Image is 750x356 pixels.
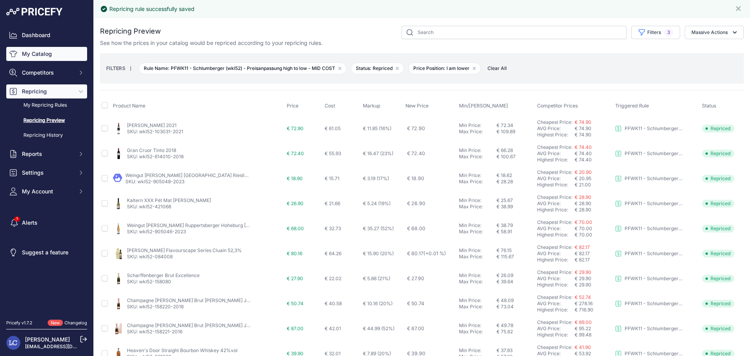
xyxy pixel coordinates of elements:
a: Cheapest Price: [537,344,572,350]
p: PFWK11 - Schlumberger (wkl52) - Preisanpassung high to low - MID COST [625,125,683,132]
a: SKU: wkl52-905046-2023 [127,229,186,234]
a: Highest Price: [537,332,568,338]
span: Repriced [702,200,734,208]
span: Repriced [702,250,734,258]
div: Min Price: [459,297,496,304]
a: Kaltern XXX Pét Mat [PERSON_NAME] [127,197,211,203]
button: Repricing [6,84,87,98]
a: € 89.00 [575,319,592,325]
a: Champagne [PERSON_NAME] Brut [PERSON_NAME] Jahrgang 2018 - [PERSON_NAME] [127,297,319,303]
div: € 39.64 [496,279,534,285]
p: PFWK11 - Schlumberger (wkl52) - Preisanpassung high to low - MID COST [625,175,683,182]
span: € 72.40 [407,150,425,156]
span: My Account [22,188,73,195]
div: Min Price: [459,122,496,129]
div: € 73.04 [496,304,534,310]
a: SKU: wkl52-158080 [127,279,171,284]
div: AVG Price: [537,150,575,157]
div: AVG Price: [537,175,575,182]
div: Max Price: [459,254,496,260]
span: € 87.00 [287,326,304,331]
a: SKU: wkl52-084008 [127,254,173,259]
span: Repriced [702,125,734,132]
a: Weingut [PERSON_NAME] [GEOGRAPHIC_DATA] Riesling trocken *BIO* [125,172,284,178]
span: € 29.90 [575,269,591,275]
a: Cheapest Price: [537,219,572,225]
a: € 74.90 [575,119,591,125]
div: AVG Price: [537,225,575,232]
a: PFWK11 - Schlumberger (wkl52) - Preisanpassung high to low - MID COST [615,175,683,182]
span: € 80.17 [407,250,446,256]
img: Pricefy Logo [6,8,62,16]
button: My Account [6,184,87,199]
div: Min Price: [459,347,496,354]
a: Alerts [6,216,87,230]
span: € 27.90 [287,275,303,281]
span: € 10.16 (20%) [363,301,393,306]
a: Highest Price: [537,282,568,288]
span: € 26.90 [407,200,425,206]
span: € 44.99 (52%) [363,326,395,331]
p: PFWK11 - Schlumberger (wkl52) - Preisanpassung high to low - MID COST [625,275,683,282]
span: Markup [363,103,380,109]
a: Highest Price: [537,207,568,213]
span: Min/[PERSON_NAME] [459,103,508,109]
span: Repriced [702,275,734,283]
div: Max Price: [459,229,496,235]
button: Filters3 [631,26,680,39]
div: € 74.90 [575,125,612,132]
a: PFWK11 - Schlumberger (wkl52) - Preisanpassung high to low - MID COST [615,225,683,232]
a: [EMAIL_ADDRESS][DOMAIN_NAME] [25,343,107,349]
p: PFWK11 - Schlumberger (wkl52) - Preisanpassung high to low - MID COST [625,150,683,157]
a: [PERSON_NAME] [25,336,70,343]
span: € 16.47 (23%) [363,150,393,156]
span: € 82.17 [575,257,590,263]
a: Cheapest Price: [537,144,572,150]
span: € 72.90 [407,125,425,131]
a: SKU: wkl52-905048-2023 [125,179,184,184]
a: SKU: wkl52-421068 [127,204,171,209]
a: Suggest a feature [6,245,87,259]
a: SKU: wkl52-158221-2016 [127,329,182,335]
a: SKU: wkl52-158220-2018 [127,304,184,309]
span: € 3.19 (17%) [363,175,389,181]
span: € 18.90 [407,175,424,181]
div: € 49.78 [496,322,534,329]
p: PFWK11 - Schlumberger (wkl52) - Preisanpassung high to low - MID COST [625,250,683,257]
div: € 25.67 [496,197,534,204]
a: PFWK11 - Schlumberger (wkl52) - Preisanpassung high to low - MID COST [615,150,683,157]
span: € 29.90 [575,282,591,288]
a: My Repricing Rules [6,98,87,112]
span: € 74.40 [575,144,592,150]
small: | [125,66,136,71]
a: € 28.90 [575,194,591,200]
div: € 28.90 [575,200,612,207]
a: Scharffenberger Brut Excellence [127,272,200,278]
span: Repriced [702,175,734,182]
span: € 5.24 (19%) [363,200,391,206]
a: Highest Price: [537,182,568,188]
span: € 70.00 [575,232,592,238]
p: See how the prices in your catalog would be repriced according to your repricing rules. [100,39,323,47]
a: € 20.90 [575,169,592,175]
a: My Catalog [6,47,87,61]
a: Cheapest Price: [537,119,572,125]
div: Max Price: [459,304,496,310]
div: € 82.17 [575,250,612,257]
div: AVG Price: [537,275,575,282]
span: € 55.93 [325,150,341,156]
div: AVG Price: [537,250,575,257]
div: AVG Price: [537,301,575,307]
div: € 115.67 [496,254,534,260]
div: Max Price: [459,329,496,335]
div: AVG Price: [537,200,575,207]
div: € 278.16 [575,301,612,307]
span: (+0.01 %) [423,250,446,256]
span: Settings [22,169,73,177]
a: Cheapest Price: [537,169,572,175]
div: Min Price: [459,247,496,254]
p: PFWK11 - Schlumberger (wkl52) - Preisanpassung high to low - MID COST [625,225,683,232]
